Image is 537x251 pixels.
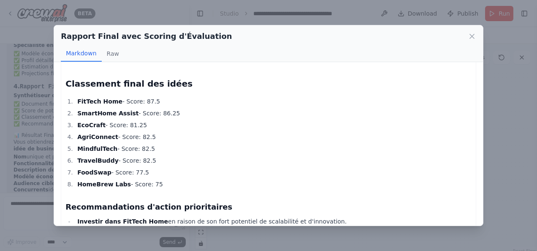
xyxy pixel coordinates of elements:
[77,110,138,117] strong: SmartHome Assist
[61,46,101,62] button: Markdown
[75,156,472,166] li: - Score: 82.5
[77,122,106,128] strong: EcoCraft
[75,179,472,189] li: - Score: 75
[77,181,131,188] strong: HomeBrew Labs
[65,201,472,213] h3: Recommandations d'action prioritaires
[75,120,472,130] li: - Score: 81.25
[75,216,472,226] li: en raison de son fort potentiel de scalabilité et d'innovation.
[102,46,124,62] button: Raw
[77,134,118,140] strong: AgriConnect
[61,30,232,42] h2: Rapport Final avec Scoring d'Évaluation
[75,132,472,142] li: - Score: 82.5
[65,78,472,90] h2: Classement final des idées
[75,144,472,154] li: - Score: 82.5
[75,167,472,177] li: - Score: 77.5
[75,96,472,106] li: - Score: 87.5
[77,157,119,164] strong: TravelBuddy
[77,218,168,225] strong: Investir dans FitTech Home
[77,98,122,105] strong: FitTech Home
[77,169,111,176] strong: FoodSwap
[77,145,117,152] strong: MindfulTech
[75,108,472,118] li: - Score: 86.25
